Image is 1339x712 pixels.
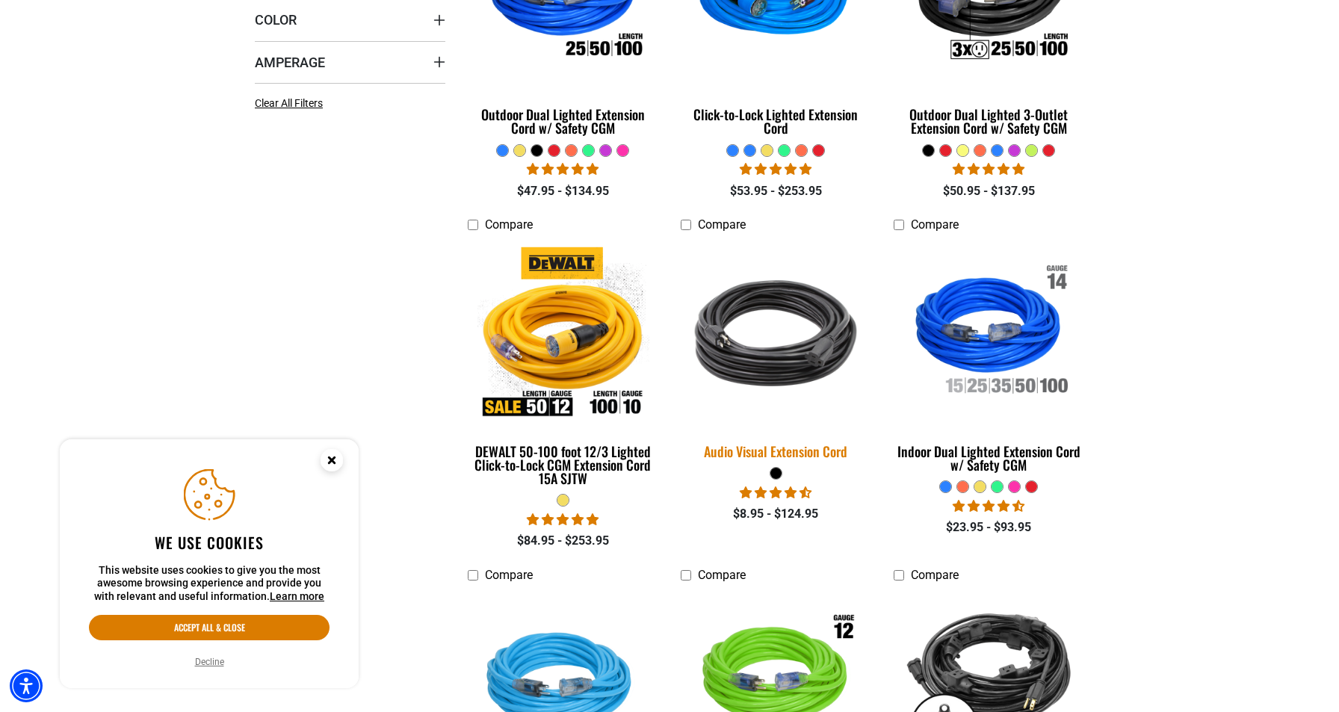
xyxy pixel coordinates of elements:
div: $23.95 - $93.95 [894,518,1084,536]
span: Clear All Filters [255,97,323,109]
p: This website uses cookies to give you the most awesome browsing experience and provide you with r... [89,564,330,604]
div: $50.95 - $137.95 [894,182,1084,200]
span: 4.81 stars [527,162,599,176]
span: 4.70 stars [740,486,811,500]
h2: We use cookies [89,533,330,552]
div: Accessibility Menu [10,669,43,702]
span: Amperage [255,54,325,71]
img: black [671,238,880,429]
button: Decline [191,654,229,669]
a: DEWALT 50-100 foot 12/3 Lighted Click-to-Lock CGM Extension Cord 15A SJTW DEWALT 50-100 foot 12/3... [468,240,658,494]
span: 4.87 stars [740,162,811,176]
div: Indoor Dual Lighted Extension Cord w/ Safety CGM [894,445,1084,471]
img: Indoor Dual Lighted Extension Cord w/ Safety CGM [894,247,1083,418]
a: This website uses cookies to give you the most awesome browsing experience and provide you with r... [270,590,324,602]
a: black Audio Visual Extension Cord [681,240,871,467]
span: Compare [485,568,533,582]
span: Compare [911,217,959,232]
div: Outdoor Dual Lighted 3-Outlet Extension Cord w/ Safety CGM [894,108,1084,134]
a: Clear All Filters [255,96,329,111]
aside: Cookie Consent [60,439,359,689]
span: Color [255,11,297,28]
div: Click-to-Lock Lighted Extension Cord [681,108,871,134]
div: $8.95 - $124.95 [681,505,871,523]
div: $53.95 - $253.95 [681,182,871,200]
span: Compare [698,217,746,232]
div: $47.95 - $134.95 [468,182,658,200]
div: $84.95 - $253.95 [468,532,658,550]
a: Indoor Dual Lighted Extension Cord w/ Safety CGM Indoor Dual Lighted Extension Cord w/ Safety CGM [894,240,1084,480]
span: 4.84 stars [527,513,599,527]
span: Compare [698,568,746,582]
span: Compare [911,568,959,582]
div: Outdoor Dual Lighted Extension Cord w/ Safety CGM [468,108,658,134]
span: Compare [485,217,533,232]
div: Audio Visual Extension Cord [681,445,871,458]
div: DEWALT 50-100 foot 12/3 Lighted Click-to-Lock CGM Extension Cord 15A SJTW [468,445,658,485]
button: Close this option [305,439,359,486]
span: 4.80 stars [953,162,1024,176]
img: DEWALT 50-100 foot 12/3 Lighted Click-to-Lock CGM Extension Cord 15A SJTW [469,247,658,418]
span: 4.40 stars [953,499,1024,513]
button: Accept all & close [89,615,330,640]
summary: Amperage [255,41,445,83]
